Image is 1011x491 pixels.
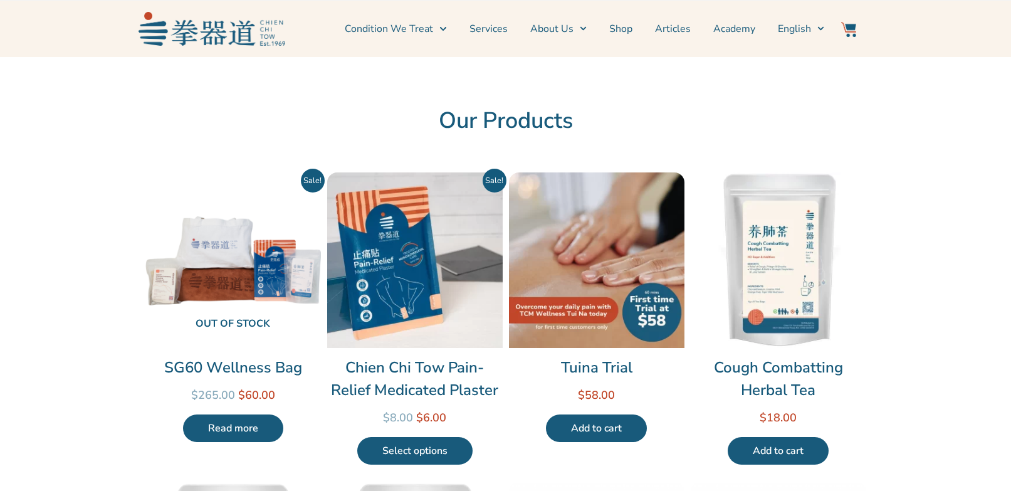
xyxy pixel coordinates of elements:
[327,172,503,348] img: Chien Chi Tow Pain-Relief Medicated Plaster
[145,107,866,135] h2: Our Products
[760,410,797,425] bdi: 18.00
[469,13,508,45] a: Services
[778,13,824,45] a: English
[778,21,811,36] span: English
[383,410,390,425] span: $
[383,410,413,425] bdi: 8.00
[509,356,684,379] a: Tuina Trial
[546,414,647,442] a: Add to cart: “Tuina Trial”
[327,356,503,401] a: Chien Chi Tow Pain-Relief Medicated Plaster
[145,172,321,348] img: SG60 Wellness Bag
[191,388,198,403] span: $
[691,172,866,348] img: Cough Combatting Herbal Tea
[530,13,587,45] a: About Us
[841,22,856,37] img: Website Icon-03
[416,410,446,425] bdi: 6.00
[509,172,684,348] img: Tuina Trial
[713,13,755,45] a: Academy
[760,410,767,425] span: $
[183,414,283,442] a: Read more about “SG60 Wellness Bag”
[483,169,506,193] span: Sale!
[301,169,325,193] span: Sale!
[191,388,235,403] bdi: 265.00
[291,13,824,45] nav: Menu
[609,13,632,45] a: Shop
[155,311,311,338] span: Out of stock
[578,388,615,403] bdi: 58.00
[238,388,245,403] span: $
[728,437,829,465] a: Add to cart: “Cough Combatting Herbal Tea”
[145,356,321,379] a: SG60 Wellness Bag
[655,13,691,45] a: Articles
[145,172,321,348] a: Out of stock
[691,356,866,401] a: Cough Combatting Herbal Tea
[578,388,585,403] span: $
[238,388,275,403] bdi: 60.00
[345,13,446,45] a: Condition We Treat
[416,410,423,425] span: $
[357,437,473,465] a: Select options for “Chien Chi Tow Pain-Relief Medicated Plaster”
